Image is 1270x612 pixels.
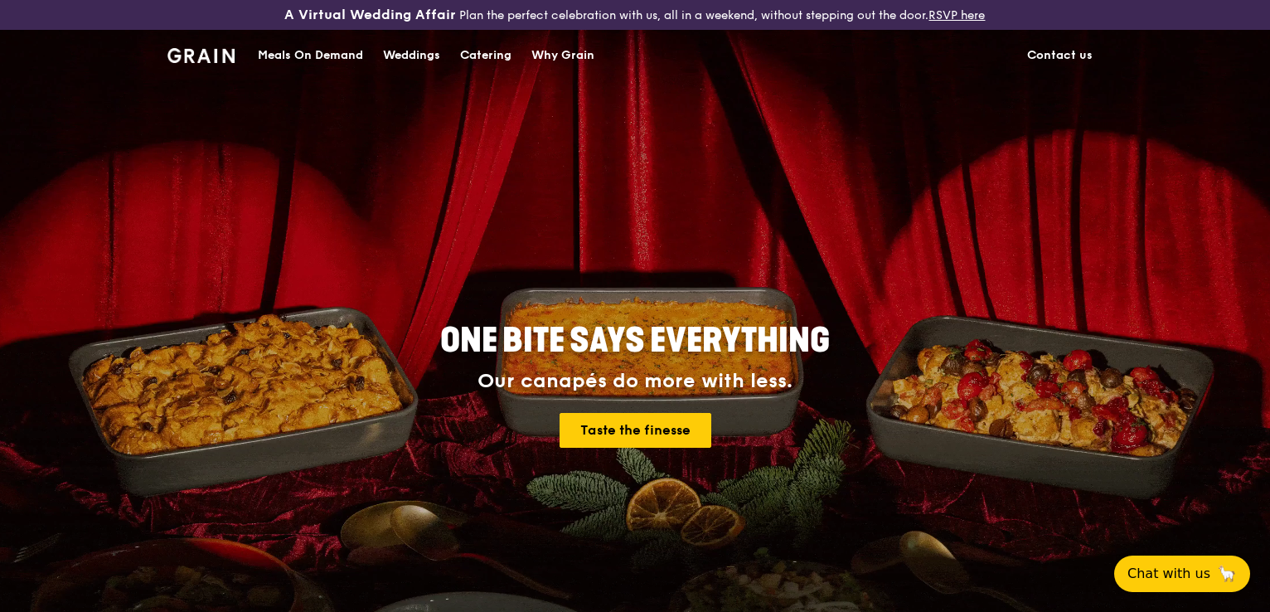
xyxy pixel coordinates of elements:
a: Weddings [373,31,450,80]
span: Chat with us [1127,564,1210,584]
img: Grain [167,48,235,63]
div: Meals On Demand [258,31,363,80]
a: Contact us [1017,31,1103,80]
div: Why Grain [531,31,594,80]
div: Plan the perfect celebration with us, all in a weekend, without stepping out the door. [211,7,1058,23]
a: Catering [450,31,521,80]
span: 🦙 [1217,564,1237,584]
a: Why Grain [521,31,604,80]
a: Taste the finesse [560,413,711,448]
button: Chat with us🦙 [1114,556,1250,592]
a: RSVP here [928,8,985,22]
div: Catering [460,31,511,80]
div: Weddings [383,31,440,80]
h3: A Virtual Wedding Affair [284,7,456,23]
div: Our canapés do more with less. [337,370,933,393]
a: GrainGrain [167,29,235,79]
span: ONE BITE SAYS EVERYTHING [440,321,830,361]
